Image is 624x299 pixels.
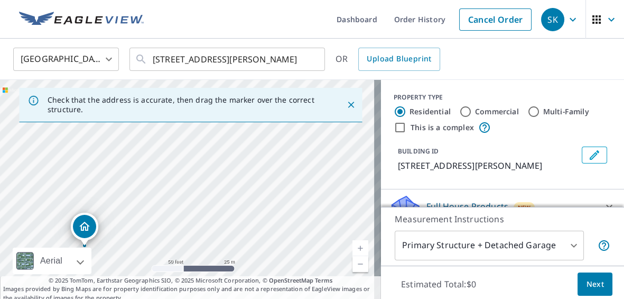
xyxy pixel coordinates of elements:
[19,12,144,28] img: EV Logo
[409,106,451,117] label: Residential
[13,44,119,74] div: [GEOGRAPHIC_DATA]
[398,147,439,156] p: BUILDING ID
[398,159,578,172] p: [STREET_ADDRESS][PERSON_NAME]
[336,48,440,71] div: OR
[582,147,607,164] button: Edit building 1
[358,48,440,71] a: Upload Blueprint
[71,213,98,246] div: Dropped pin, building 1, Residential property, 24 Fifer Ln Palm Coast, FL 32137
[393,273,485,296] p: Estimated Total: $0
[475,106,519,117] label: Commercial
[459,8,532,31] a: Cancel Order
[37,248,66,274] div: Aerial
[395,231,584,260] div: Primary Structure + Detached Garage
[598,239,610,252] span: Your report will include the primary structure and a detached garage if one exists.
[49,276,332,285] span: © 2025 TomTom, Earthstar Geographics SIO, © 2025 Microsoft Corporation, ©
[411,122,474,133] label: This is a complex
[426,200,508,213] p: Full House Products
[48,95,327,114] p: Check that the address is accurate, then drag the marker over the correct structure.
[153,44,303,74] input: Search by address or latitude-longitude
[389,194,616,219] div: Full House ProductsNew
[13,248,91,274] div: Aerial
[518,203,531,212] span: New
[352,240,368,256] a: Current Level 19, Zoom In
[269,276,313,284] a: OpenStreetMap
[578,273,612,296] button: Next
[395,213,610,225] p: Measurement Instructions
[352,256,368,272] a: Current Level 19, Zoom Out
[543,106,589,117] label: Multi-Family
[394,93,611,102] div: PROPERTY TYPE
[367,52,431,66] span: Upload Blueprint
[541,8,564,31] div: SK
[315,276,332,284] a: Terms
[344,98,358,112] button: Close
[586,278,604,291] span: Next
